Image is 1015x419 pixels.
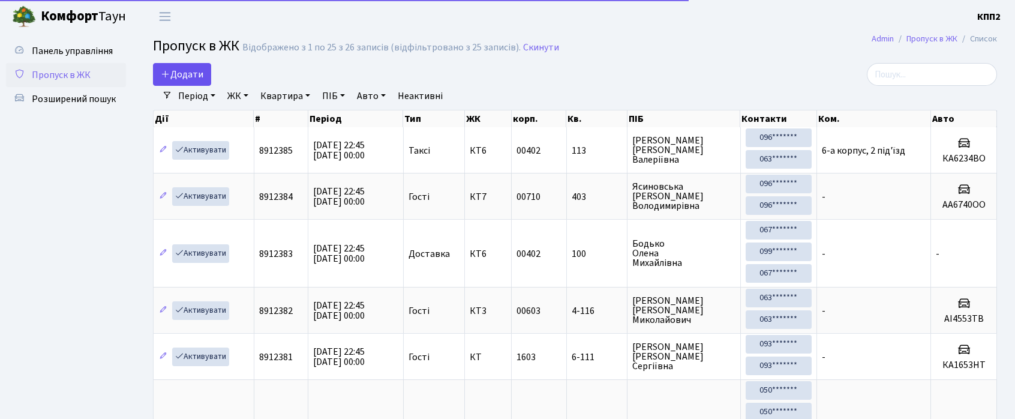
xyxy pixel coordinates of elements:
a: ПІБ [317,86,350,106]
span: 8912381 [259,351,293,364]
span: [DATE] 22:45 [DATE] 00:00 [313,242,365,265]
th: Дії [154,110,254,127]
a: Активувати [172,301,229,320]
a: Активувати [172,348,229,366]
a: Активувати [172,244,229,263]
span: - [936,247,939,261]
a: Активувати [172,187,229,206]
a: Додати [153,63,211,86]
span: [DATE] 22:45 [DATE] 00:00 [313,345,365,369]
a: Квартира [256,86,315,106]
span: 1603 [516,351,536,364]
th: корп. [512,110,567,127]
span: Гості [409,192,430,202]
a: Період [173,86,220,106]
span: Таун [41,7,126,27]
span: 8912382 [259,304,293,318]
th: ЖК [465,110,512,127]
span: [DATE] 22:45 [DATE] 00:00 [313,299,365,322]
span: [PERSON_NAME] [PERSON_NAME] Сергіївна [632,342,735,371]
h5: АІ4553ТВ [936,313,992,325]
span: Гості [409,352,430,362]
h5: КА1653НТ [936,360,992,371]
span: [PERSON_NAME] [PERSON_NAME] Миколайович [632,296,735,325]
img: logo.png [12,5,36,29]
span: Додати [161,68,203,81]
a: Скинути [523,42,559,53]
span: - [822,247,825,261]
b: КПП2 [977,10,1001,23]
span: [DATE] 22:45 [DATE] 00:00 [313,139,365,162]
span: 8912385 [259,144,293,157]
li: Список [957,32,997,46]
div: Відображено з 1 по 25 з 26 записів (відфільтровано з 25 записів). [242,42,521,53]
a: Пропуск в ЖК [6,63,126,87]
span: 403 [572,192,623,202]
span: 00710 [516,190,540,203]
a: Панель управління [6,39,126,63]
span: - [822,304,825,318]
button: Переключити навігацію [150,7,180,26]
th: # [254,110,308,127]
h5: АА6740ОО [936,199,992,211]
span: КТ6 [470,146,506,155]
a: ЖК [223,86,253,106]
span: 00603 [516,304,540,318]
span: 8912383 [259,247,293,261]
a: Admin [872,32,894,45]
span: - [822,190,825,203]
span: Панель управління [32,44,113,58]
th: Ком. [817,110,931,127]
th: Кв. [566,110,627,127]
th: ПІБ [627,110,740,127]
a: Пропуск в ЖК [906,32,957,45]
a: Авто [352,86,391,106]
span: Таксі [409,146,430,155]
input: Пошук... [867,63,997,86]
span: Пропуск в ЖК [153,35,239,56]
span: 113 [572,146,623,155]
span: Гості [409,306,430,316]
span: Пропуск в ЖК [32,68,91,82]
b: Комфорт [41,7,98,26]
span: Доставка [409,249,450,259]
span: 100 [572,249,623,259]
span: [PERSON_NAME] [PERSON_NAME] Валеріївна [632,136,735,164]
a: Активувати [172,141,229,160]
span: 00402 [516,144,540,157]
span: - [822,351,825,364]
h5: КА6234ВО [936,153,992,164]
a: Розширений пошук [6,87,126,111]
span: КТ3 [470,306,506,316]
span: 00402 [516,247,540,261]
a: Неактивні [393,86,448,106]
th: Тип [403,110,464,127]
span: КТ [470,352,506,362]
span: 4-116 [572,306,623,316]
span: 6-111 [572,352,623,362]
span: Ясиновська [PERSON_NAME] Володимирівна [632,182,735,211]
span: 6-а корпус, 2 під'їзд [822,144,905,157]
th: Авто [931,110,997,127]
th: Період [308,110,403,127]
span: КТ7 [470,192,506,202]
span: Бодько Олена Михайлівна [632,239,735,268]
a: КПП2 [977,10,1001,24]
span: Розширений пошук [32,92,116,106]
span: 8912384 [259,190,293,203]
th: Контакти [740,110,817,127]
nav: breadcrumb [854,26,1015,52]
span: КТ6 [470,249,506,259]
span: [DATE] 22:45 [DATE] 00:00 [313,185,365,208]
